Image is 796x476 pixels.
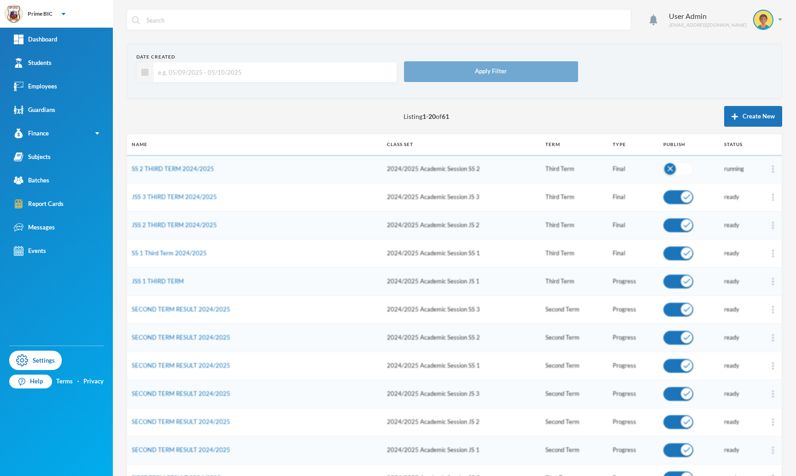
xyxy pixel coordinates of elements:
[132,362,230,369] a: SECOND TERM RESULT 2024/2025
[720,380,765,408] td: ready
[14,35,57,44] div: Dashboard
[382,239,541,267] td: 2024/2025 Academic Session SS 1
[132,221,217,229] a: JSS 2 THIRD TERM 2024/2025
[541,408,608,436] td: Second Term
[422,112,426,120] b: 1
[382,211,541,239] td: 2024/2025 Academic Session JS 2
[608,155,659,183] td: Final
[669,22,746,29] div: [EMAIL_ADDRESS][DOMAIN_NAME]
[382,183,541,211] td: 2024/2025 Academic Session JS 3
[5,5,23,24] img: logo
[541,155,608,183] td: Third Term
[754,11,773,29] img: STUDENT
[14,105,55,115] div: Guardians
[28,10,53,18] div: Prime BIC
[404,61,578,82] button: Apply Filter
[382,436,541,464] td: 2024/2025 Academic Session JS 1
[132,418,230,425] a: SECOND TERM RESULT 2024/2025
[404,112,449,121] span: Listing - of
[720,183,765,211] td: ready
[146,10,626,30] input: Search
[608,323,659,352] td: Progress
[132,16,140,24] img: search
[382,155,541,183] td: 2024/2025 Academic Session SS 2
[127,134,382,155] th: Name
[772,390,774,398] img: ...
[608,436,659,464] td: Progress
[720,155,765,183] td: running
[132,446,230,453] a: SECOND TERM RESULT 2024/2025
[772,250,774,257] img: ...
[720,267,765,295] td: ready
[83,377,104,386] a: Privacy
[772,362,774,370] img: ...
[382,380,541,408] td: 2024/2025 Academic Session JS 3
[772,165,774,173] img: ...
[608,239,659,267] td: Final
[132,193,217,200] a: JSS 3 THIRD TERM 2024/2025
[608,267,659,295] td: Progress
[772,418,774,426] img: ...
[14,58,52,68] div: Students
[541,239,608,267] td: Third Term
[720,239,765,267] td: ready
[608,352,659,380] td: Progress
[608,183,659,211] td: Final
[14,199,64,209] div: Report Cards
[382,408,541,436] td: 2024/2025 Academic Session JS 2
[772,306,774,313] img: ...
[14,223,55,232] div: Messages
[720,436,765,464] td: ready
[541,211,608,239] td: Third Term
[541,436,608,464] td: Second Term
[720,211,765,239] td: ready
[428,112,436,120] b: 20
[720,134,765,155] th: Status
[772,447,774,454] img: ...
[14,176,49,185] div: Batches
[541,323,608,352] td: Second Term
[608,211,659,239] td: Final
[720,323,765,352] td: ready
[132,390,230,397] a: SECOND TERM RESULT 2024/2025
[608,295,659,323] td: Progress
[608,408,659,436] td: Progress
[9,351,62,370] a: Settings
[772,194,774,201] img: ...
[541,380,608,408] td: Second Term
[382,323,541,352] td: 2024/2025 Academic Session SS 2
[136,53,397,60] div: Date Created
[720,295,765,323] td: ready
[132,165,214,172] a: SS 2 THIRD TERM 2024/2025
[608,380,659,408] td: Progress
[541,134,608,155] th: Term
[382,295,541,323] td: 2024/2025 Academic Session SS 3
[132,306,230,313] a: SECOND TERM RESULT 2024/2025
[608,134,659,155] th: Type
[132,277,184,285] a: JSS 1 THIRD TERM
[659,134,720,155] th: Publish
[541,295,608,323] td: Second Term
[720,408,765,436] td: ready
[724,106,782,127] button: Create New
[14,129,49,138] div: Finance
[442,112,449,120] b: 61
[132,249,207,257] a: SS 1 Third Term 2024/2025
[541,352,608,380] td: Second Term
[382,267,541,295] td: 2024/2025 Academic Session JS 1
[14,246,46,256] div: Events
[669,11,746,22] div: User Admin
[9,375,52,388] a: Help
[14,152,51,162] div: Subjects
[772,334,774,341] img: ...
[153,62,392,82] input: e.g. 05/09/2025 - 05/10/2025
[14,82,57,91] div: Employees
[720,352,765,380] td: ready
[772,278,774,285] img: ...
[772,222,774,229] img: ...
[77,377,79,386] div: ·
[541,183,608,211] td: Third Term
[382,352,541,380] td: 2024/2025 Academic Session SS 1
[132,334,230,341] a: SECOND TERM RESULT 2024/2025
[541,267,608,295] td: Third Term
